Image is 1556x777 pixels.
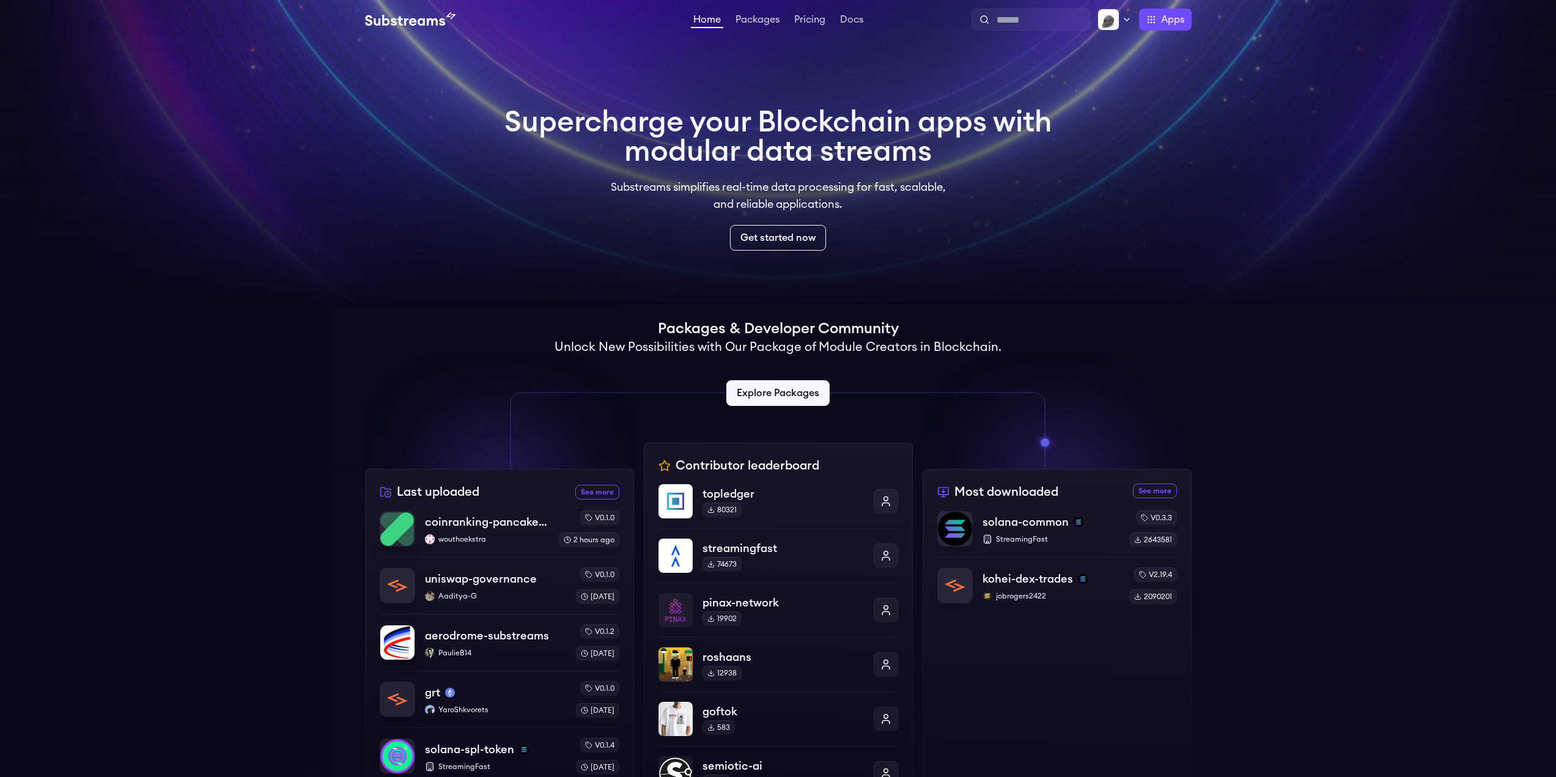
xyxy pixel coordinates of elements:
[576,703,619,718] div: [DATE]
[702,703,864,720] p: goftok
[691,15,723,28] a: Home
[425,741,514,758] p: solana-spl-token
[658,583,898,637] a: pinax-networkpinax-network19902
[380,682,415,716] img: grt
[602,179,954,213] p: Substreams simplifies real-time data processing for fast, scalable, and reliable applications.
[983,534,1119,544] p: StreamingFast
[425,591,435,601] img: Aaditya-G
[702,757,864,775] p: semiotic-ai
[937,510,1177,557] a: solana-commonsolana-commonsolanaStreamingFastv0.3.32643581
[380,625,415,660] img: aerodrome-substreams
[658,702,693,736] img: goftok
[702,557,742,572] div: 74673
[983,514,1069,531] p: solana-common
[1133,484,1177,498] a: See more most downloaded packages
[658,484,693,518] img: topledger
[425,705,566,715] p: YaroShkvorets
[1074,517,1083,527] img: solana
[726,380,830,406] a: Explore Packages
[658,691,898,746] a: goftokgoftok583
[1078,574,1088,584] img: solana
[425,648,435,658] img: PaulieB14
[580,624,619,639] div: v0.1.2
[380,557,619,614] a: uniswap-governanceuniswap-governanceAaditya-GAaditya-Gv0.1.0[DATE]
[380,671,619,727] a: grtgrtmainnetYaroShkvoretsYaroShkvoretsv0.1.0[DATE]
[1136,510,1177,525] div: v0.3.3
[380,510,619,557] a: coinranking-pancakeswap-v3-forkscoinranking-pancakeswap-v3-forkswouthoekstrawouthoekstrav0.1.02 h...
[658,528,898,583] a: streamingfaststreamingfast74673
[425,684,440,701] p: grt
[580,738,619,753] div: v0.1.4
[425,534,549,544] p: wouthoekstra
[702,666,742,680] div: 12938
[1097,9,1119,31] img: Profile
[702,485,864,503] p: topledger
[519,745,529,754] img: solana
[576,646,619,661] div: [DATE]
[576,589,619,604] div: [DATE]
[658,647,693,682] img: roshaans
[425,648,566,658] p: PaulieB14
[937,557,1177,604] a: kohei-dex-tradeskohei-dex-tradessolanajobrogers2422jobrogers2422v2.19.42090201
[702,503,742,517] div: 80321
[425,570,537,587] p: uniswap-governance
[792,15,828,27] a: Pricing
[365,12,455,27] img: Substream's logo
[733,15,782,27] a: Packages
[838,15,866,27] a: Docs
[425,762,566,771] p: StreamingFast
[580,681,619,696] div: v0.1.0
[380,512,415,546] img: coinranking-pancakeswap-v3-forks
[983,570,1073,587] p: kohei-dex-trades
[702,649,864,666] p: roshaans
[575,485,619,499] a: See more recently uploaded packages
[425,514,549,531] p: coinranking-pancakeswap-v3-forks
[730,225,826,251] a: Get started now
[425,534,435,544] img: wouthoekstra
[702,611,742,626] div: 19902
[425,591,566,601] p: Aaditya-G
[983,591,992,601] img: jobrogers2422
[702,540,864,557] p: streamingfast
[580,510,619,525] div: v0.1.0
[576,760,619,775] div: [DATE]
[702,594,864,611] p: pinax-network
[580,567,619,582] div: v0.1.0
[555,339,1001,356] h2: Unlock New Possibilities with Our Package of Module Creators in Blockchain.
[938,512,972,546] img: solana-common
[1129,532,1177,547] div: 2643581
[380,739,415,773] img: solana-spl-token
[658,484,898,528] a: topledgertopledger80321
[425,627,549,644] p: aerodrome-substreams
[702,720,735,735] div: 583
[658,593,693,627] img: pinax-network
[983,591,1119,601] p: jobrogers2422
[658,637,898,691] a: roshaansroshaans12938
[380,614,619,671] a: aerodrome-substreamsaerodrome-substreamsPaulieB14PaulieB14v0.1.2[DATE]
[938,569,972,603] img: kohei-dex-trades
[380,569,415,603] img: uniswap-governance
[1161,12,1184,27] span: Apps
[380,727,619,775] a: solana-spl-tokensolana-spl-tokensolanaStreamingFastv0.1.4[DATE]
[1134,567,1177,582] div: v2.19.4
[445,688,455,698] img: mainnet
[1129,589,1177,604] div: 2090201
[559,532,619,547] div: 2 hours ago
[425,705,435,715] img: YaroShkvorets
[504,108,1052,166] h1: Supercharge your Blockchain apps with modular data streams
[658,319,899,339] h1: Packages & Developer Community
[658,539,693,573] img: streamingfast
